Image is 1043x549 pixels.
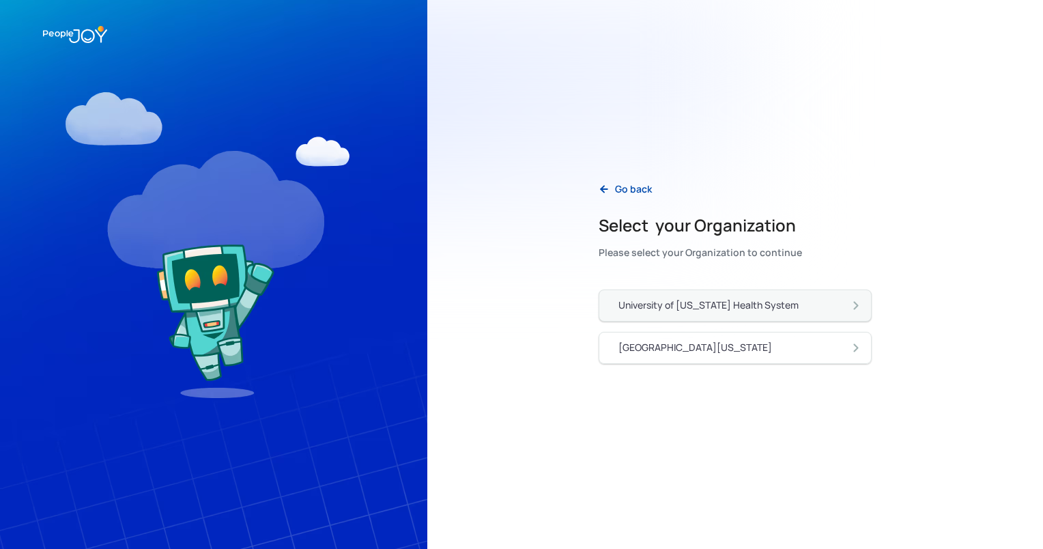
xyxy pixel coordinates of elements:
[599,290,872,322] a: University of [US_STATE] Health System
[599,243,802,262] div: Please select your Organization to continue
[588,175,663,203] a: Go back
[618,298,799,312] div: University of [US_STATE] Health System
[599,332,872,364] a: [GEOGRAPHIC_DATA][US_STATE]
[615,182,652,196] div: Go back
[599,214,802,236] h2: Select your Organization
[618,341,772,354] div: [GEOGRAPHIC_DATA][US_STATE]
